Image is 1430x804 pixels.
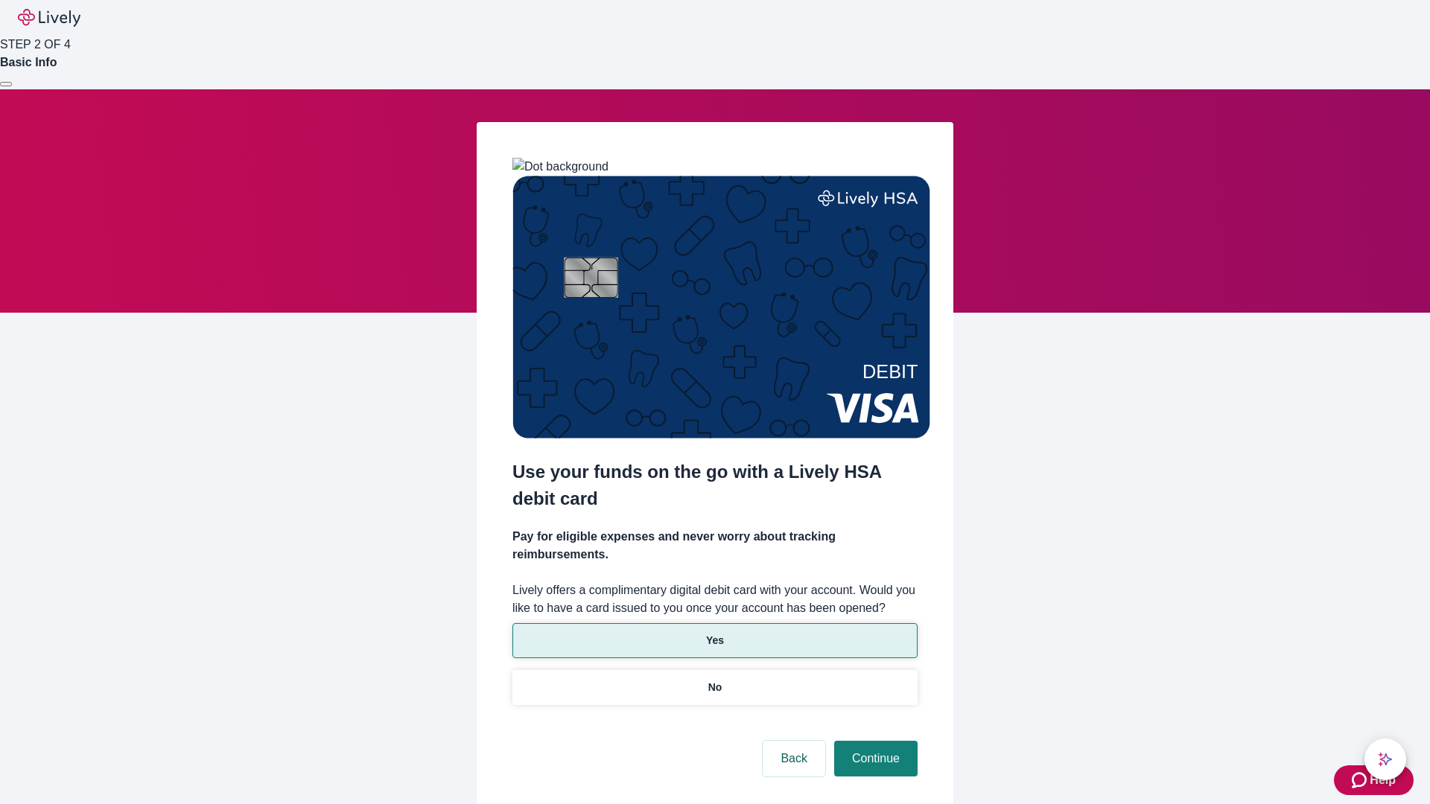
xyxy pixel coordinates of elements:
[512,581,918,617] label: Lively offers a complimentary digital debit card with your account. Would you like to have a card...
[1334,765,1414,795] button: Zendesk support iconHelp
[512,459,918,512] h2: Use your funds on the go with a Lively HSA debit card
[708,680,722,695] p: No
[1352,771,1370,789] svg: Zendesk support icon
[1370,771,1396,789] span: Help
[512,528,918,564] h4: Pay for eligible expenses and never worry about tracking reimbursements.
[512,176,930,438] img: Debit card
[512,158,608,176] img: Dot background
[512,623,918,658] button: Yes
[763,741,825,776] button: Back
[512,670,918,705] button: No
[706,633,724,648] p: Yes
[18,9,80,27] img: Lively
[1364,738,1406,780] button: chat
[1378,752,1393,767] svg: Lively AI Assistant
[834,741,918,776] button: Continue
